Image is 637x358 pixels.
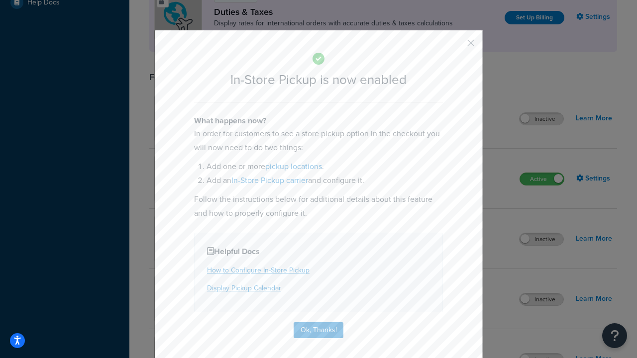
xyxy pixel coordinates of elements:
h2: In-Store Pickup is now enabled [194,73,443,87]
p: In order for customers to see a store pickup option in the checkout you will now need to do two t... [194,127,443,155]
a: How to Configure In-Store Pickup [207,265,310,275]
a: In-Store Pickup carrier [231,175,308,186]
button: Ok, Thanks! [294,322,343,338]
a: Display Pickup Calendar [207,283,281,293]
li: Add an and configure it. [207,174,443,187]
h4: What happens now? [194,115,443,127]
a: pickup locations [265,161,322,172]
p: Follow the instructions below for additional details about this feature and how to properly confi... [194,192,443,220]
h4: Helpful Docs [207,246,430,258]
li: Add one or more . [207,160,443,174]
